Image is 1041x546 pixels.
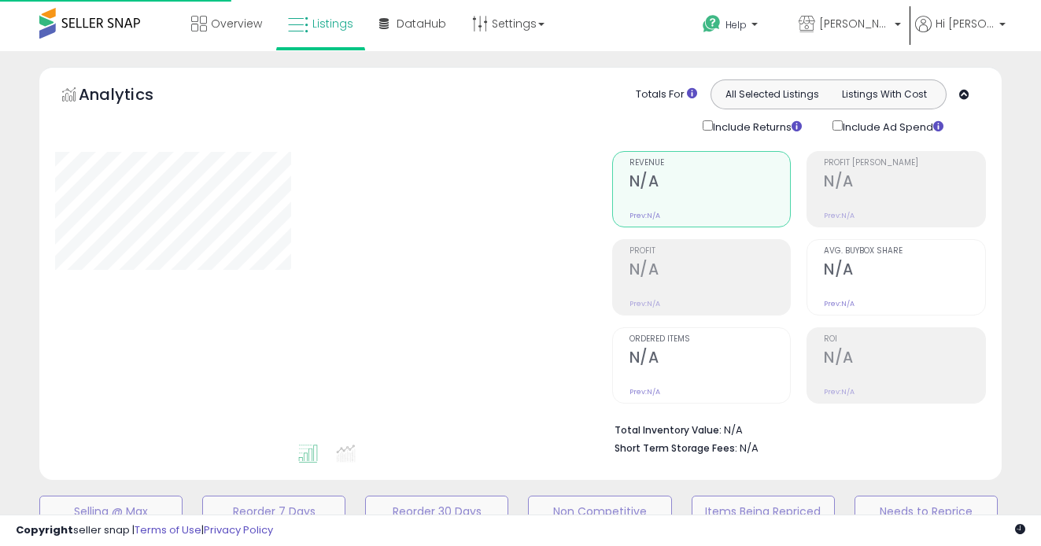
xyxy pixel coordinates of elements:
small: Prev: N/A [629,299,660,308]
span: Hi [PERSON_NAME] [936,16,995,31]
h2: N/A [824,349,985,370]
span: Avg. Buybox Share [824,247,985,256]
span: [PERSON_NAME] [819,16,890,31]
div: Include Returns [691,117,821,135]
strong: Copyright [16,522,73,537]
span: Profit [629,247,791,256]
i: Get Help [702,14,722,34]
small: Prev: N/A [629,211,660,220]
span: N/A [740,441,759,456]
h2: N/A [824,172,985,194]
button: Needs to Reprice [855,496,998,527]
button: Items Being Repriced [692,496,835,527]
span: ROI [824,335,985,344]
b: Short Term Storage Fees: [615,441,737,455]
span: DataHub [397,16,446,31]
a: Help [690,2,784,51]
span: Listings [312,16,353,31]
small: Prev: N/A [824,211,855,220]
button: Reorder 7 Days [202,496,345,527]
button: Listings With Cost [828,84,941,105]
button: All Selected Listings [715,84,829,105]
h2: N/A [629,260,791,282]
span: Overview [211,16,262,31]
a: Terms of Use [135,522,201,537]
h5: Analytics [79,83,184,109]
span: Revenue [629,159,791,168]
b: Total Inventory Value: [615,423,722,437]
a: Privacy Policy [204,522,273,537]
span: Ordered Items [629,335,791,344]
h2: N/A [629,349,791,370]
span: Profit [PERSON_NAME] [824,159,985,168]
small: Prev: N/A [824,299,855,308]
a: Hi [PERSON_NAME] [915,16,1006,51]
div: Include Ad Spend [821,117,969,135]
span: Help [725,18,747,31]
button: Selling @ Max [39,496,183,527]
small: Prev: N/A [824,387,855,397]
button: Non Competitive [528,496,671,527]
div: Totals For [636,87,697,102]
button: Reorder 30 Days [365,496,508,527]
div: seller snap | | [16,523,273,538]
li: N/A [615,419,974,438]
small: Prev: N/A [629,387,660,397]
h2: N/A [629,172,791,194]
h2: N/A [824,260,985,282]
